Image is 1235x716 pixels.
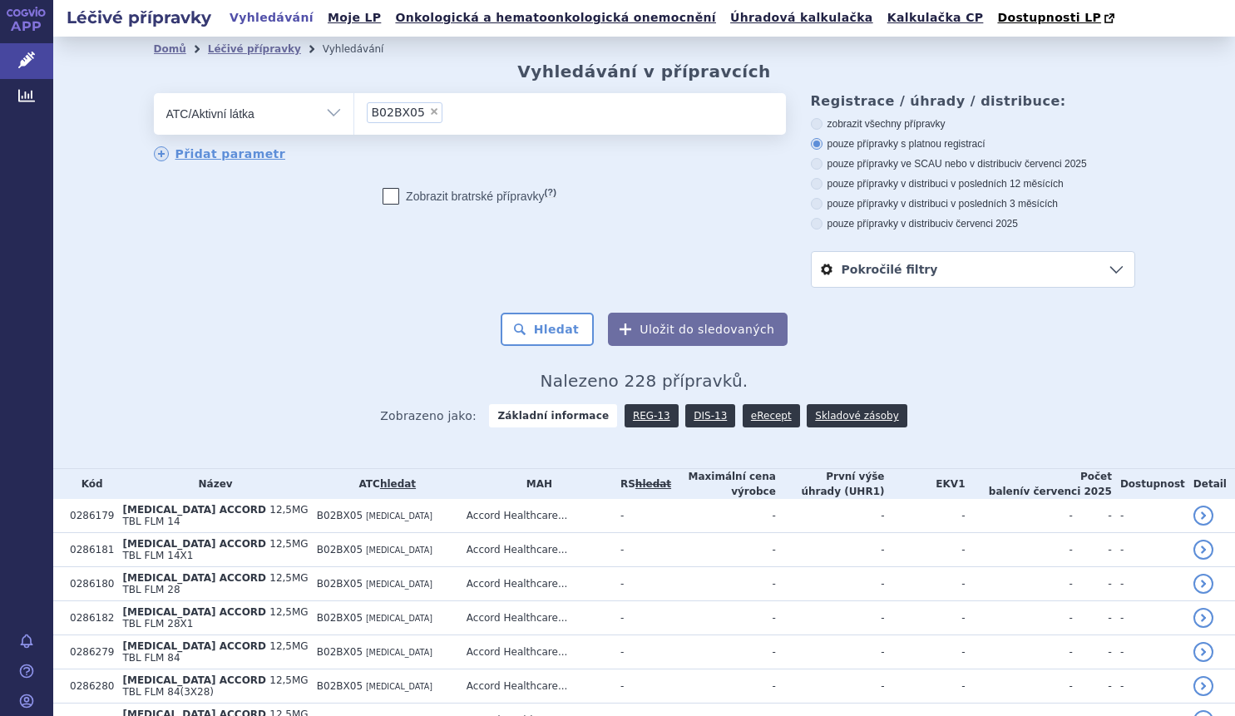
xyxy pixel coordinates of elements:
[776,469,885,499] th: První výše úhrady (UHR1)
[122,504,308,527] span: 12,5MG TBL FLM 14
[776,533,885,567] td: -
[225,7,319,29] a: Vyhledávání
[966,567,1073,601] td: -
[685,404,735,427] a: DIS-13
[807,404,906,427] a: Skladové zásoby
[1185,469,1235,499] th: Detail
[992,7,1123,30] a: Dostupnosti LP
[671,601,776,635] td: -
[366,511,432,521] span: [MEDICAL_DATA]
[1112,567,1185,601] td: -
[1073,533,1112,567] td: -
[1112,533,1185,567] td: -
[1193,574,1213,594] a: detail
[62,635,114,669] td: 0286279
[366,580,432,589] span: [MEDICAL_DATA]
[885,669,966,704] td: -
[366,546,432,555] span: [MEDICAL_DATA]
[122,572,308,595] span: 12,5MG TBL FLM 28
[489,404,617,427] strong: Základní informace
[114,469,308,499] th: Název
[1073,669,1112,704] td: -
[612,601,671,635] td: -
[966,499,1073,533] td: -
[154,146,286,161] a: Přidat parametr
[776,669,885,704] td: -
[885,499,966,533] td: -
[671,469,776,499] th: Maximální cena výrobce
[885,567,966,601] td: -
[122,538,266,550] span: [MEDICAL_DATA] ACCORD
[154,43,186,55] a: Domů
[458,469,612,499] th: MAH
[966,635,1073,669] td: -
[812,252,1134,287] a: Pokročilé filtry
[366,614,432,623] span: [MEDICAL_DATA]
[545,187,556,198] abbr: (?)
[885,601,966,635] td: -
[1073,499,1112,533] td: -
[885,635,966,669] td: -
[997,11,1101,24] span: Dostupnosti LP
[458,635,612,669] td: Accord Healthcare...
[517,62,771,81] h2: Vyhledávání v přípravcích
[948,218,1018,230] span: v červenci 2025
[458,601,612,635] td: Accord Healthcare...
[776,601,885,635] td: -
[1112,635,1185,669] td: -
[458,533,612,567] td: Accord Healthcare...
[1073,567,1112,601] td: -
[1112,469,1185,499] th: Dostupnost
[309,469,458,499] th: ATC
[458,567,612,601] td: Accord Healthcare...
[811,157,1135,170] label: pouze přípravky ve SCAU nebo v distribuci
[725,7,878,29] a: Úhradová kalkulačka
[390,7,721,29] a: Onkologická a hematoonkologická onemocnění
[1193,642,1213,662] a: detail
[317,612,363,624] span: B02BX05
[671,669,776,704] td: -
[966,533,1073,567] td: -
[383,188,556,205] label: Zobrazit bratrské přípravky
[1112,499,1185,533] td: -
[1193,540,1213,560] a: detail
[317,510,363,521] span: B02BX05
[811,197,1135,210] label: pouze přípravky v distribuci v posledních 3 měsících
[372,106,425,118] span: B02BX05
[966,669,1073,704] td: -
[1112,669,1185,704] td: -
[635,478,671,490] del: hledat
[776,567,885,601] td: -
[612,533,671,567] td: -
[317,646,363,658] span: B02BX05
[122,640,266,652] span: [MEDICAL_DATA] ACCORD
[671,635,776,669] td: -
[429,106,439,116] span: ×
[1193,676,1213,696] a: detail
[62,601,114,635] td: 0286182
[208,43,301,55] a: Léčivé přípravky
[612,469,671,499] th: RS
[776,635,885,669] td: -
[885,469,966,499] th: EKV1
[882,7,989,29] a: Kalkulačka CP
[122,606,266,618] span: [MEDICAL_DATA] ACCORD
[966,469,1112,499] th: Počet balení
[1112,601,1185,635] td: -
[966,601,1073,635] td: -
[501,313,595,346] button: Hledat
[1017,158,1087,170] span: v červenci 2025
[62,567,114,601] td: 0286180
[122,640,308,664] span: 12,5MG TBL FLM 84
[608,313,788,346] button: Uložit do sledovaných
[366,682,432,691] span: [MEDICAL_DATA]
[671,533,776,567] td: -
[541,371,748,391] span: Nalezeno 228 přípravků.
[366,648,432,657] span: [MEDICAL_DATA]
[612,669,671,704] td: -
[62,469,114,499] th: Kód
[62,669,114,704] td: 0286280
[612,567,671,601] td: -
[635,478,671,490] a: vyhledávání neobsahuje žádnou platnou referenční skupinu
[122,572,266,584] span: [MEDICAL_DATA] ACCORD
